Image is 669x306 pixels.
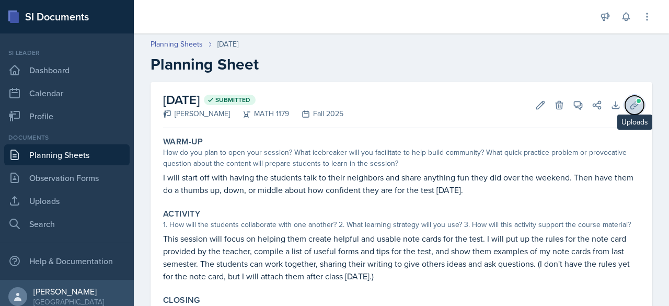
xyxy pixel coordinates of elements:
[163,147,640,169] div: How do you plan to open your session? What icebreaker will you facilitate to help build community...
[4,190,130,211] a: Uploads
[4,83,130,104] a: Calendar
[289,108,343,119] div: Fall 2025
[4,106,130,127] a: Profile
[163,90,343,109] h2: [DATE]
[151,39,203,50] a: Planning Sheets
[625,96,644,115] button: Uploads
[163,209,200,219] label: Activity
[230,108,289,119] div: MATH 1179
[4,213,130,234] a: Search
[4,60,130,81] a: Dashboard
[4,144,130,165] a: Planning Sheets
[4,251,130,271] div: Help & Documentation
[4,167,130,188] a: Observation Forms
[163,137,203,147] label: Warm-Up
[163,232,640,282] p: This session will focus on helping them create helpful and usable note cards for the test. I will...
[33,286,104,297] div: [PERSON_NAME]
[215,96,250,104] span: Submitted
[4,48,130,58] div: Si leader
[163,108,230,119] div: [PERSON_NAME]
[151,55,652,74] h2: Planning Sheet
[4,133,130,142] div: Documents
[163,171,640,196] p: I will start off with having the students talk to their neighbors and share anything fun they did...
[163,295,200,305] label: Closing
[217,39,238,50] div: [DATE]
[163,219,640,230] div: 1. How will the students collaborate with one another? 2. What learning strategy will you use? 3....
